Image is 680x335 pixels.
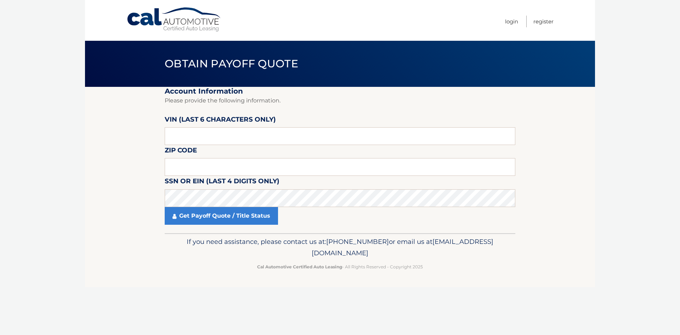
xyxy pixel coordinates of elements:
a: Login [505,16,518,27]
p: Please provide the following information. [165,96,515,106]
strong: Cal Automotive Certified Auto Leasing [257,264,342,269]
p: - All Rights Reserved - Copyright 2025 [169,263,511,270]
p: If you need assistance, please contact us at: or email us at [169,236,511,259]
span: Obtain Payoff Quote [165,57,298,70]
a: Cal Automotive [126,7,222,32]
span: [PHONE_NUMBER] [326,238,389,246]
label: Zip Code [165,145,197,158]
a: Get Payoff Quote / Title Status [165,207,278,225]
label: VIN (last 6 characters only) [165,114,276,127]
label: SSN or EIN (last 4 digits only) [165,176,279,189]
h2: Account Information [165,87,515,96]
a: Register [533,16,554,27]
